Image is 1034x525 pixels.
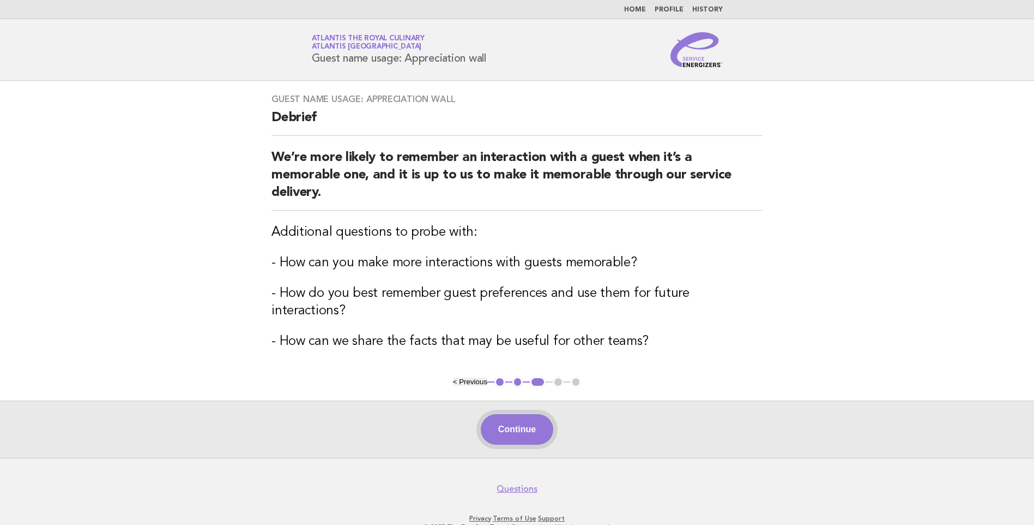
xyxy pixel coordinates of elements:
button: 2 [512,377,523,387]
img: Service Energizers [670,32,723,67]
button: < Previous [453,378,487,386]
h2: We’re more likely to remember an interaction with a guest when it’s a memorable one, and it is up... [271,149,763,211]
a: Questions [497,484,537,494]
a: Home [624,7,646,13]
span: Atlantis [GEOGRAPHIC_DATA] [312,44,422,51]
button: Continue [481,414,553,445]
button: 1 [494,377,505,387]
h3: Additional questions to probe with: [271,224,763,241]
a: Terms of Use [493,515,536,522]
h3: - How can we share the facts that may be useful for other teams? [271,333,763,350]
a: Privacy [469,515,491,522]
h2: Debrief [271,109,763,136]
p: · · [184,514,851,523]
a: Profile [655,7,684,13]
a: Support [538,515,565,522]
h3: Guest name usage: Appreciation wall [271,94,763,105]
h3: - How can you make more interactions with guests memorable? [271,254,763,272]
a: Atlantis the Royal CulinaryAtlantis [GEOGRAPHIC_DATA] [312,35,425,50]
button: 3 [530,377,546,387]
a: History [692,7,723,13]
h1: Guest name usage: Appreciation wall [312,35,486,64]
h3: - How do you best remember guest preferences and use them for future interactions? [271,285,763,320]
